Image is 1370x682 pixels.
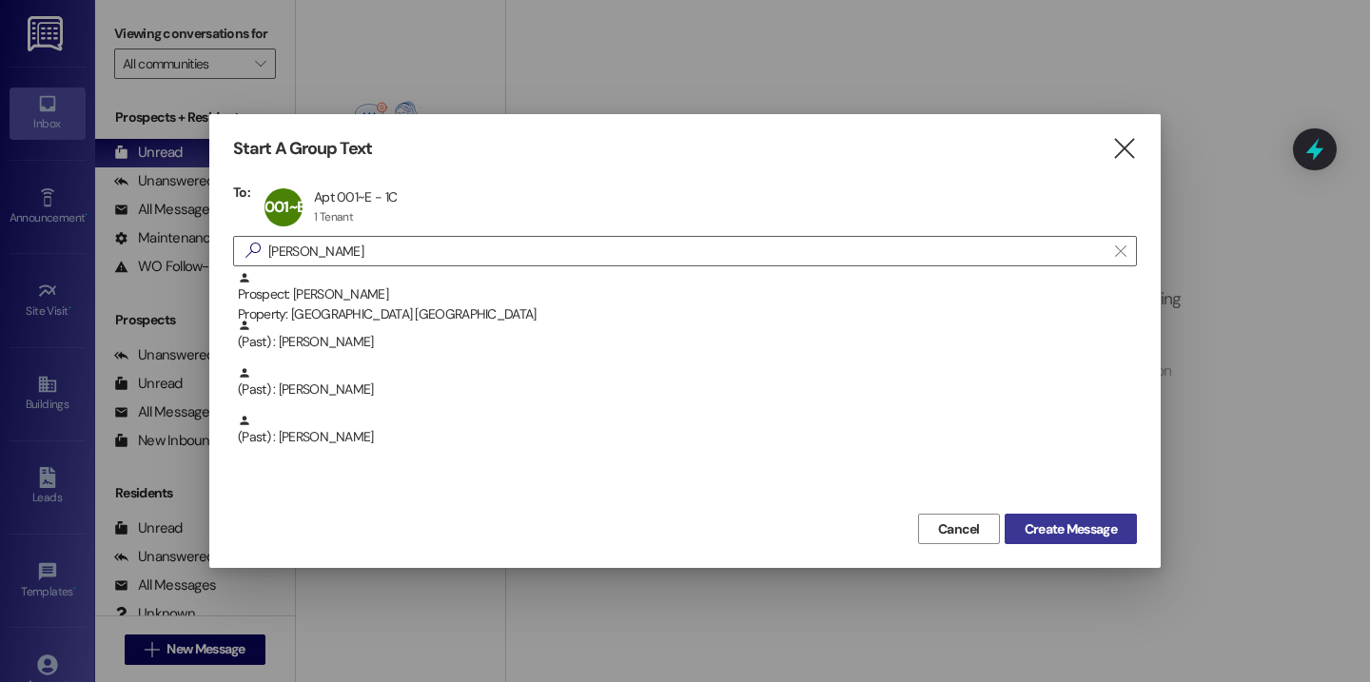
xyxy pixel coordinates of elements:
[264,197,304,217] span: 001~E
[918,514,1000,544] button: Cancel
[233,271,1137,319] div: Prospect: [PERSON_NAME]Property: [GEOGRAPHIC_DATA] [GEOGRAPHIC_DATA]
[938,519,980,539] span: Cancel
[233,138,372,160] h3: Start A Group Text
[1106,237,1136,265] button: Clear text
[1115,244,1125,259] i: 
[238,414,1137,447] div: (Past) : [PERSON_NAME]
[1005,514,1137,544] button: Create Message
[238,241,268,261] i: 
[268,238,1106,264] input: Search for any contact or apartment
[1025,519,1117,539] span: Create Message
[238,304,1137,324] div: Property: [GEOGRAPHIC_DATA] [GEOGRAPHIC_DATA]
[233,319,1137,366] div: (Past) : [PERSON_NAME]
[238,366,1137,399] div: (Past) : [PERSON_NAME]
[238,271,1137,325] div: Prospect: [PERSON_NAME]
[314,209,353,224] div: 1 Tenant
[233,414,1137,461] div: (Past) : [PERSON_NAME]
[314,188,397,205] div: Apt 001~E - 1C
[1111,139,1137,159] i: 
[233,366,1137,414] div: (Past) : [PERSON_NAME]
[233,184,250,201] h3: To:
[238,319,1137,352] div: (Past) : [PERSON_NAME]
